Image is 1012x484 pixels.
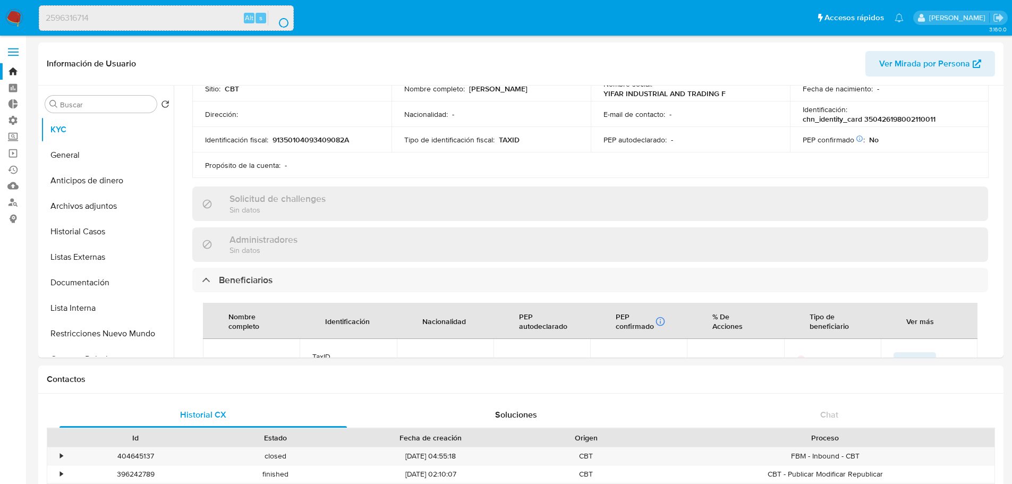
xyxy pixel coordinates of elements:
[929,13,989,23] p: marianela.tarsia@mercadolibre.com
[656,465,994,483] div: CBT - Publicar Modificar Republicar
[803,135,865,145] p: PEP confirmado :
[41,168,174,193] button: Anticipos de dinero
[216,303,287,338] div: Nombre completo
[60,100,152,109] input: Buscar
[506,356,577,366] span: -
[671,135,673,145] p: -
[225,84,239,94] p: CBT
[410,356,481,366] span: CN
[192,268,988,292] div: Beneficiarios
[216,356,287,366] span: [PERSON_NAME]先其
[192,186,988,221] div: Solicitud de challengesSin datos
[312,308,382,334] div: Identificación
[353,432,509,443] div: Fecha de creación
[47,374,995,385] h1: Contactos
[345,465,516,483] div: [DATE] 02:10:07
[205,84,220,94] p: Sitio :
[404,84,465,94] p: Nombre completo :
[895,13,904,22] a: Notificaciones
[206,465,345,483] div: finished
[603,356,674,366] div: No
[206,447,345,465] div: closed
[495,409,537,421] span: Soluciones
[66,465,206,483] div: 396242789
[39,11,293,25] input: Buscar usuario o caso...
[803,84,873,94] p: Fecha de nacimiento :
[452,109,454,119] p: -
[664,432,987,443] div: Proceso
[192,227,988,262] div: AdministradoresSin datos
[410,308,479,334] div: Nacionalidad
[213,432,338,443] div: Estado
[312,352,384,371] span: TaxID 352622197707193630
[229,245,297,255] p: Sin datos
[603,109,665,119] p: E-mail de contacto :
[516,447,656,465] div: CBT
[820,409,838,421] span: Chat
[499,135,520,145] p: TAXID
[73,432,198,443] div: Id
[180,409,226,421] span: Historial CX
[205,160,280,170] p: Propósito de la cuenta :
[47,58,136,69] h1: Información de Usuario
[404,135,495,145] p: Tipo de identificación fiscal :
[41,270,174,295] button: Documentación
[616,312,666,331] div: PEP confirmado
[229,205,326,215] p: Sin datos
[245,13,253,23] span: Alt
[894,352,936,369] button: Ver más
[803,105,847,114] p: Identificación :
[41,219,174,244] button: Historial Casos
[205,135,268,145] p: Identificación fiscal :
[161,100,169,112] button: Volver al orden por defecto
[469,84,528,94] p: [PERSON_NAME]
[869,135,879,145] p: No
[345,447,516,465] div: [DATE] 04:55:18
[41,346,174,372] button: Cruces y Relaciones
[259,13,262,23] span: s
[506,303,580,338] div: PEP autodeclarado
[285,160,287,170] p: -
[41,321,174,346] button: Restricciones Nuevo Mundo
[524,432,649,443] div: Origen
[41,244,174,270] button: Listas Externas
[229,193,326,205] h3: Solicitud de challenges
[41,295,174,321] button: Lista Interna
[41,117,174,142] button: KYC
[49,100,58,108] button: Buscar
[700,303,771,338] div: % De Acciones
[41,142,174,168] button: General
[901,353,929,368] span: Ver más
[66,447,206,465] div: 404645137
[669,109,671,119] p: -
[603,89,726,98] p: YIFAR INDUSTRIAL AND TRADING F
[273,135,349,145] p: 91350104093409082A
[60,469,63,479] div: •
[516,465,656,483] div: CBT
[205,109,238,119] p: Dirección :
[41,193,174,219] button: Archivos adjuntos
[865,51,995,77] button: Ver Mirada por Persona
[797,303,868,338] div: Tipo de beneficiario
[700,356,771,366] div: 60
[993,12,1004,23] a: Salir
[824,12,884,23] span: Accesos rápidos
[219,274,273,286] h3: Beneficiarios
[894,308,947,334] div: Ver más
[603,135,667,145] p: PEP autodeclarado :
[877,84,879,94] p: -
[60,451,63,461] div: •
[229,234,297,245] h3: Administradores
[803,114,936,124] p: chn_identity_card 350426198002110011
[656,447,994,465] div: FBM - Inbound - CBT
[404,109,448,119] p: Nacionalidad :
[879,51,970,77] span: Ver Mirada por Persona
[268,11,290,26] button: search-icon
